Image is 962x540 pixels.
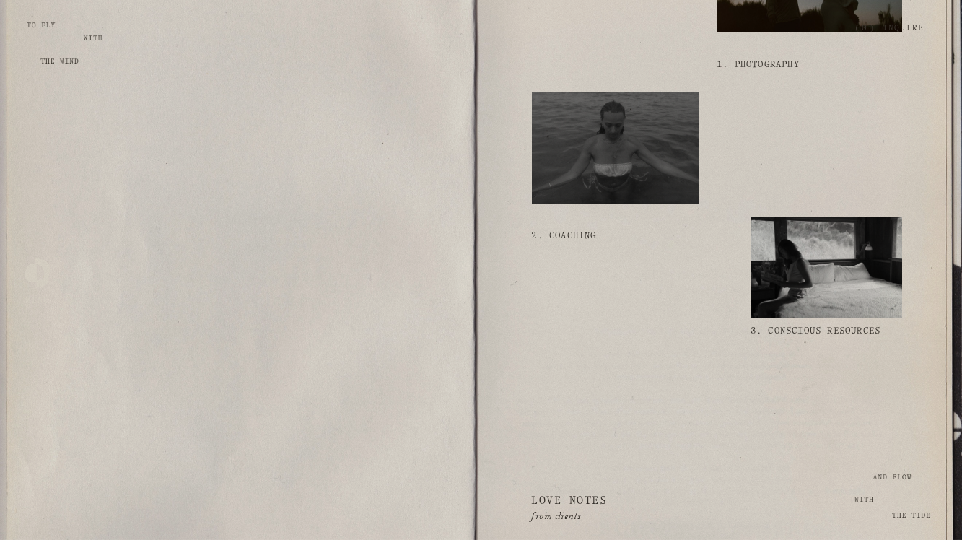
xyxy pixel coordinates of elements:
a: 0 items in cart [856,23,873,34]
a: 3. Conscious Resources [751,318,880,345]
span: ) [870,25,873,32]
a: 2. Coaching [531,222,596,250]
span: 0 [862,25,867,32]
span: ( [856,25,859,32]
em: from clients [531,509,580,526]
h2: Love Notes [531,494,632,508]
a: Inquire [883,17,924,42]
a: 1. Photography [717,51,800,79]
